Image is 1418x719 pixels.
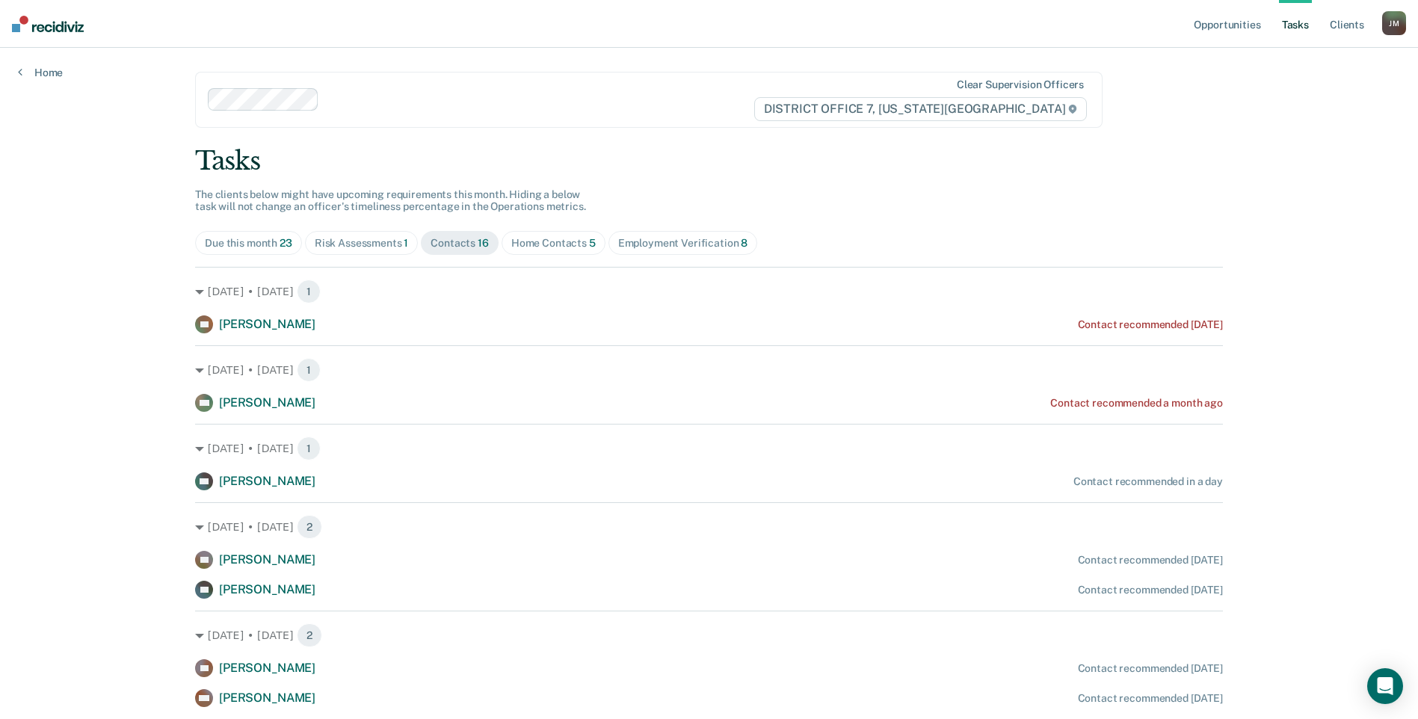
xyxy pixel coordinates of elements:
span: [PERSON_NAME] [219,395,315,410]
div: Contact recommended [DATE] [1078,692,1223,705]
span: [PERSON_NAME] [219,691,315,705]
span: 1 [297,358,321,382]
span: [PERSON_NAME] [219,582,315,596]
span: 5 [589,237,596,249]
span: [PERSON_NAME] [219,474,315,488]
div: Contact recommended in a day [1073,475,1223,488]
div: Risk Assessments [315,237,409,250]
div: [DATE] • [DATE] 2 [195,623,1223,647]
a: Home [18,66,63,79]
div: Clear supervision officers [957,78,1084,91]
div: Contacts [431,237,489,250]
div: Due this month [205,237,292,250]
div: Tasks [195,146,1223,176]
span: 1 [297,436,321,460]
div: Contact recommended [DATE] [1078,554,1223,567]
div: Contact recommended [DATE] [1078,584,1223,596]
div: Open Intercom Messenger [1367,668,1403,704]
div: J M [1382,11,1406,35]
span: 2 [297,623,322,647]
button: JM [1382,11,1406,35]
span: 16 [478,237,489,249]
div: Contact recommended a month ago [1050,397,1223,410]
span: 2 [297,515,322,539]
div: [DATE] • [DATE] 1 [195,436,1223,460]
span: [PERSON_NAME] [219,317,315,331]
div: Employment Verification [618,237,748,250]
img: Recidiviz [12,16,84,32]
span: The clients below might have upcoming requirements this month. Hiding a below task will not chang... [195,188,586,213]
div: [DATE] • [DATE] 1 [195,280,1223,303]
div: Contact recommended [DATE] [1078,318,1223,331]
span: [PERSON_NAME] [219,552,315,567]
span: 1 [297,280,321,303]
span: [PERSON_NAME] [219,661,315,675]
div: Home Contacts [511,237,596,250]
div: [DATE] • [DATE] 2 [195,515,1223,539]
span: DISTRICT OFFICE 7, [US_STATE][GEOGRAPHIC_DATA] [754,97,1087,121]
div: Contact recommended [DATE] [1078,662,1223,675]
div: [DATE] • [DATE] 1 [195,358,1223,382]
span: 23 [280,237,292,249]
span: 1 [404,237,408,249]
span: 8 [741,237,747,249]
